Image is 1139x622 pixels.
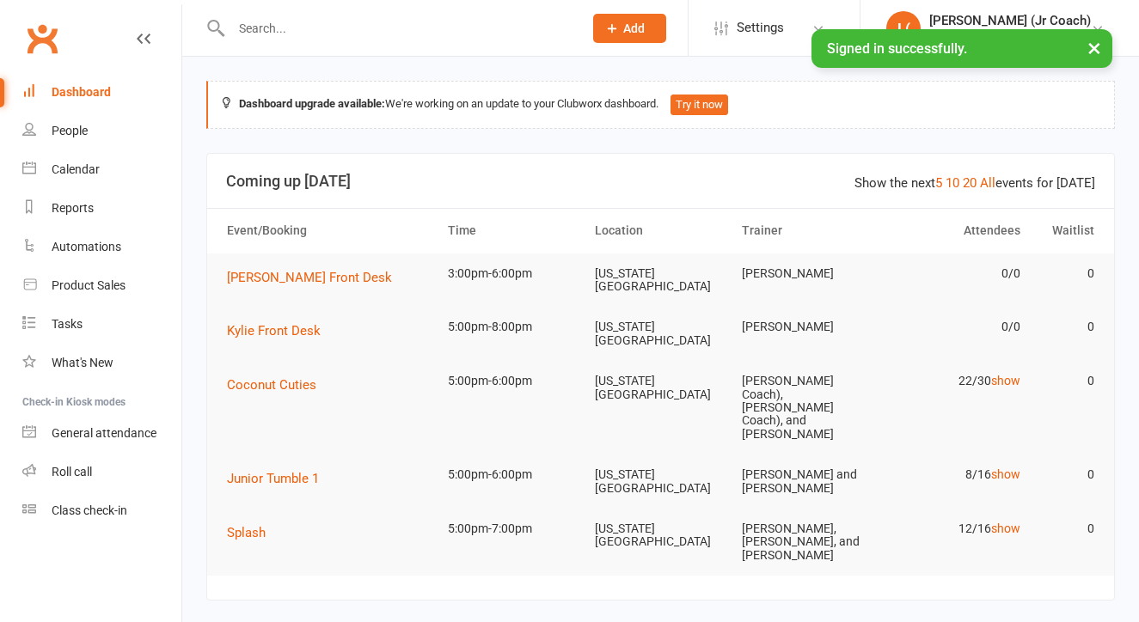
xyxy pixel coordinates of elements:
[21,17,64,60] a: Clubworx
[587,253,734,308] td: [US_STATE][GEOGRAPHIC_DATA]
[226,16,571,40] input: Search...
[881,253,1028,294] td: 0/0
[734,307,881,347] td: [PERSON_NAME]
[946,175,959,191] a: 10
[587,209,734,253] th: Location
[881,361,1028,401] td: 22/30
[52,426,156,440] div: General attendance
[1028,509,1102,549] td: 0
[22,266,181,305] a: Product Sales
[22,344,181,382] a: What's New
[623,21,645,35] span: Add
[991,467,1020,481] a: show
[206,81,1115,129] div: We're working on an update to your Clubworx dashboard.
[22,305,181,344] a: Tasks
[227,468,331,489] button: Junior Tumble 1
[52,356,113,369] div: What's New
[991,521,1020,535] a: show
[963,175,977,191] a: 20
[587,454,734,509] td: [US_STATE][GEOGRAPHIC_DATA]
[52,465,92,479] div: Roll call
[52,85,111,99] div: Dashboard
[980,175,995,191] a: All
[227,270,392,285] span: [PERSON_NAME] Front Desk
[440,454,587,495] td: 5:00pm-6:00pm
[1028,454,1102,495] td: 0
[881,454,1028,495] td: 8/16
[1028,253,1102,294] td: 0
[827,40,967,57] span: Signed in successfully.
[52,201,94,215] div: Reports
[734,509,881,576] td: [PERSON_NAME], [PERSON_NAME], and [PERSON_NAME]
[587,361,734,415] td: [US_STATE][GEOGRAPHIC_DATA]
[734,454,881,509] td: [PERSON_NAME] and [PERSON_NAME]
[227,471,319,486] span: Junior Tumble 1
[935,175,942,191] a: 5
[854,173,1095,193] div: Show the next events for [DATE]
[22,73,181,112] a: Dashboard
[227,525,266,540] span: Splash
[22,189,181,228] a: Reports
[227,323,321,338] span: Kylie Front Desk
[881,209,1028,253] th: Attendees
[587,307,734,361] td: [US_STATE][GEOGRAPHIC_DATA]
[734,361,881,454] td: [PERSON_NAME] Coach), [PERSON_NAME] Coach), and [PERSON_NAME]
[219,209,440,253] th: Event/Booking
[22,453,181,491] a: Roll call
[440,361,587,401] td: 5:00pm-6:00pm
[886,11,921,46] div: L(
[52,317,83,331] div: Tasks
[440,253,587,294] td: 3:00pm-6:00pm
[881,509,1028,549] td: 12/16
[593,14,666,43] button: Add
[440,209,587,253] th: Time
[929,13,1091,28] div: [PERSON_NAME] (Jr Coach)
[22,491,181,530] a: Class kiosk mode
[22,150,181,189] a: Calendar
[734,253,881,294] td: [PERSON_NAME]
[52,124,88,137] div: People
[239,97,385,110] strong: Dashboard upgrade available:
[52,503,127,517] div: Class check-in
[226,173,1095,190] h3: Coming up [DATE]
[52,240,121,253] div: Automations
[1028,307,1102,347] td: 0
[440,509,587,549] td: 5:00pm-7:00pm
[671,95,728,115] button: Try it now
[22,112,181,150] a: People
[1028,361,1102,401] td: 0
[227,522,278,543] button: Splash
[52,278,126,292] div: Product Sales
[587,509,734,563] td: [US_STATE][GEOGRAPHIC_DATA]
[1079,29,1110,66] button: ×
[227,377,316,393] span: Coconut Cuties
[734,209,881,253] th: Trainer
[991,374,1020,387] a: show
[52,162,100,176] div: Calendar
[227,320,333,341] button: Kylie Front Desk
[440,307,587,347] td: 5:00pm-8:00pm
[929,28,1091,44] div: Coastal All-Stars
[22,414,181,453] a: General attendance kiosk mode
[881,307,1028,347] td: 0/0
[1028,209,1102,253] th: Waitlist
[737,9,784,47] span: Settings
[227,375,328,395] button: Coconut Cuties
[227,267,404,288] button: [PERSON_NAME] Front Desk
[22,228,181,266] a: Automations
